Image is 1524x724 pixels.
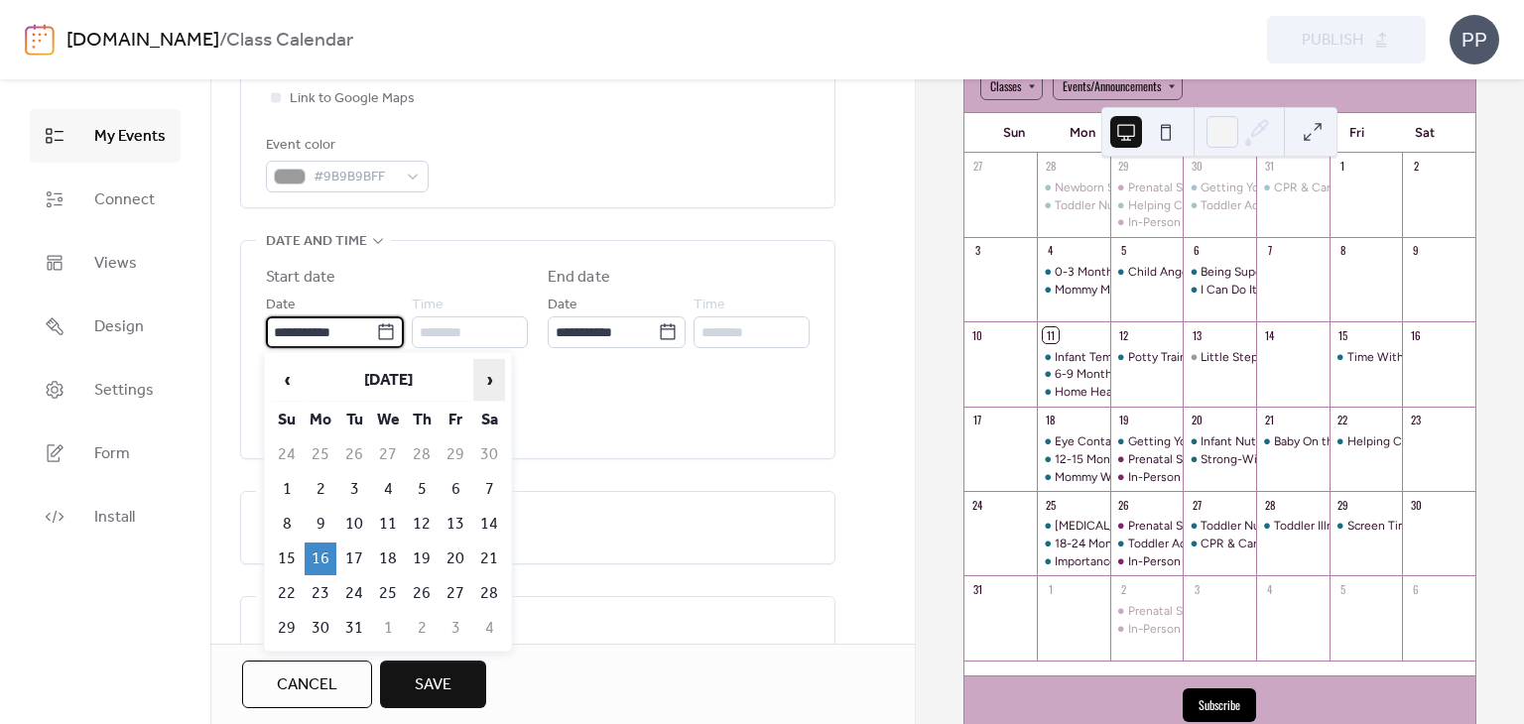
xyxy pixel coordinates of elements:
[338,508,370,541] td: 10
[1037,180,1110,196] div: Newborn Sickness & Teething Time
[1055,282,1275,299] div: Mommy Milestones & Creating Kindness
[1110,264,1184,281] div: Child Anger & Creating Honesty
[1330,349,1403,366] div: Time With Toddler & Words Matter: Silent Words
[1110,433,1184,450] div: Getting Your Child to Eat & Creating Confidence
[305,508,336,541] td: 9
[1116,327,1131,342] div: 12
[1183,180,1256,196] div: Getting Your Child to Eat & Creating Confidence
[1110,553,1184,570] div: In-Person Prenatal Series
[1055,518,1257,535] div: [MEDICAL_DATA] & Mommy Nutrition
[1110,197,1184,214] div: Helping Children Process Change & Siblings
[440,612,471,645] td: 3
[1110,180,1184,196] div: Prenatal Series
[1037,366,1110,383] div: 6-9 Month & 9-12 Month Infant Expectations
[305,543,336,575] td: 16
[473,543,505,575] td: 21
[1256,180,1330,196] div: CPR & Car Seat Safety
[1450,15,1499,64] div: PP
[1055,197,1227,214] div: Toddler Nutrition & Toddler Play
[1189,327,1204,342] div: 13
[415,673,451,697] span: Save
[1116,159,1131,174] div: 29
[338,473,370,506] td: 3
[1274,518,1471,535] div: Toddler Illness & Toddler Oral Health
[1043,159,1058,174] div: 28
[1408,327,1423,342] div: 16
[94,188,155,212] span: Connect
[1110,451,1184,468] div: Prenatal Series
[338,438,370,471] td: 26
[1183,536,1256,552] div: CPR & Car Seat Safety
[1408,581,1423,596] div: 6
[1408,497,1423,512] div: 30
[1335,159,1350,174] div: 1
[266,294,296,317] span: Date
[372,473,404,506] td: 4
[1037,349,1110,366] div: Infant Temperament & Creating Courage
[30,363,181,417] a: Settings
[1128,433,1393,450] div: Getting Your Child to Eat & Creating Confidence
[30,236,181,290] a: Views
[25,24,55,56] img: logo
[1110,469,1184,486] div: In-Person Prenatal Series
[242,661,372,708] button: Cancel
[1037,433,1110,450] div: Eye Contact Means Love & Words Matter: Magic Words
[1037,451,1110,468] div: 12-15 Month & 15-18 Month Milestones
[314,166,397,189] span: #9B9B9BFF
[406,543,438,575] td: 19
[1201,536,1323,552] div: CPR & Car Seat Safety
[473,612,505,645] td: 4
[1189,581,1204,596] div: 3
[305,438,336,471] td: 25
[980,113,1049,153] div: Sun
[440,543,471,575] td: 20
[1128,180,1209,196] div: Prenatal Series
[1055,433,1355,450] div: Eye Contact Means Love & Words Matter: Magic Words
[94,379,154,403] span: Settings
[474,360,504,400] span: ›
[266,134,425,158] div: Event color
[338,612,370,645] td: 31
[94,442,130,466] span: Form
[970,581,985,596] div: 31
[338,404,370,436] th: Tu
[1055,536,1273,552] div: 18-24 Month & 24-36 Month Milestones
[1330,433,1403,450] div: Helping Children Process Change & Siblings
[1110,349,1184,366] div: Potty Training & Fighting the Impulse to Spend
[1128,451,1209,468] div: Prenatal Series
[1037,518,1110,535] div: Postpartum Depression & Mommy Nutrition
[1055,384,1234,401] div: Home Health & [MEDICAL_DATA]
[548,294,577,317] span: Date
[440,508,471,541] td: 13
[1335,327,1350,342] div: 15
[1183,282,1256,299] div: I Can Do It Myself & Sleeping, Bedtime, and Mornings
[1274,180,1396,196] div: CPR & Car Seat Safety
[1201,180,1465,196] div: Getting Your Child to Eat & Creating Confidence
[271,438,303,471] td: 24
[1128,621,1265,638] div: In-Person Prenatal Series
[1110,621,1184,638] div: In-Person Prenatal Series
[970,497,985,512] div: 24
[1262,413,1277,427] div: 21
[694,294,725,317] span: Time
[1110,536,1184,552] div: Toddler Accidents & Your Financial Future
[271,508,303,541] td: 8
[1189,159,1204,174] div: 30
[305,404,336,436] th: Mo
[1110,603,1184,620] div: Prenatal Series
[266,230,367,254] span: Date and time
[380,661,486,708] button: Save
[30,300,181,353] a: Design
[970,327,985,342] div: 10
[271,473,303,506] td: 1
[473,438,505,471] td: 30
[94,125,166,149] span: My Events
[1049,113,1117,153] div: Mon
[1110,214,1184,231] div: In-Person Prenatal Series
[219,22,226,60] b: /
[271,612,303,645] td: 29
[1055,264,1294,281] div: 0-3 Month & 3-6 Month Infant Expectations
[1116,413,1131,427] div: 19
[1201,282,1488,299] div: I Can Do It Myself & Sleeping, Bedtime, and Mornings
